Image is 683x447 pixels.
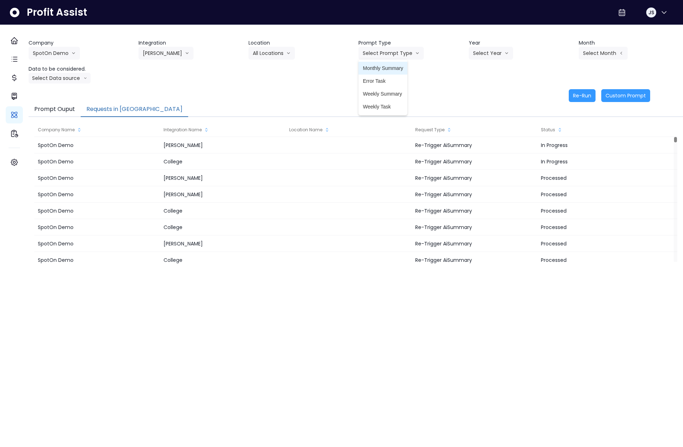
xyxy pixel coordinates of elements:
div: Re-Trigger AiSummary [412,153,537,170]
div: [PERSON_NAME] [160,235,285,252]
div: Re-Trigger AiSummary [412,235,537,252]
div: College [160,219,285,235]
header: Location [248,39,353,47]
div: Processed [537,219,663,235]
button: Select Montharrow left line [579,47,628,60]
header: Data to be considered. [29,65,133,73]
span: Monthly Summary [363,65,403,72]
div: College [160,153,285,170]
div: Request Type [412,123,537,137]
div: Location Name [286,123,411,137]
div: SpotOn Demo [34,170,160,186]
header: Month [579,39,683,47]
header: Year [469,39,573,47]
div: Re-Trigger AiSummary [412,137,537,153]
button: Select Data sourcearrow down line [29,73,91,83]
svg: arrow down line [504,50,509,57]
button: All Locationsarrow down line [248,47,295,60]
div: Processed [537,186,663,203]
div: Processed [537,235,663,252]
button: SpotOn Demoarrow down line [29,47,80,60]
div: SpotOn Demo [34,203,160,219]
button: Select Yeararrow down line [469,47,513,60]
div: Re-Trigger AiSummary [412,203,537,219]
div: [PERSON_NAME] [160,137,285,153]
div: Processed [537,203,663,219]
button: Prompt Ouput [29,102,81,117]
span: Weekly Task [363,103,403,110]
svg: arrow down line [286,50,291,57]
div: SpotOn Demo [34,137,160,153]
div: Status [537,123,663,137]
span: Weekly Summary [363,90,403,97]
button: Re-Run [569,89,596,102]
header: Company [29,39,133,47]
div: College [160,203,285,219]
div: SpotOn Demo [34,153,160,170]
div: In Progress [537,137,663,153]
button: Select Prompt Typearrow down line [358,47,424,60]
header: Integration [139,39,243,47]
div: [PERSON_NAME] [160,186,285,203]
span: Profit Assist [27,6,87,19]
span: Error Task [363,77,403,85]
div: Company Name [34,123,160,137]
div: SpotOn Demo [34,235,160,252]
div: SpotOn Demo [34,252,160,268]
header: Prompt Type [358,39,463,47]
div: Re-Trigger AiSummary [412,170,537,186]
span: JS [648,9,654,16]
div: Re-Trigger AiSummary [412,219,537,235]
div: Processed [537,170,663,186]
ul: Select Prompt Typearrow down line [358,60,407,115]
svg: arrow down line [415,50,420,57]
div: Re-Trigger AiSummary [412,186,537,203]
svg: arrow down line [185,50,189,57]
div: SpotOn Demo [34,186,160,203]
div: College [160,252,285,268]
div: SpotOn Demo [34,219,160,235]
div: [PERSON_NAME] [160,170,285,186]
div: Processed [537,252,663,268]
button: Custom Prompt [601,89,650,102]
div: Re-Trigger AiSummary [412,252,537,268]
div: In Progress [537,153,663,170]
svg: arrow down line [71,50,76,57]
svg: arrow down line [84,75,87,82]
svg: arrow left line [619,50,623,57]
div: Integration Name [160,123,285,137]
button: Requests in [GEOGRAPHIC_DATA] [81,102,188,117]
button: [PERSON_NAME]arrow down line [139,47,194,60]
